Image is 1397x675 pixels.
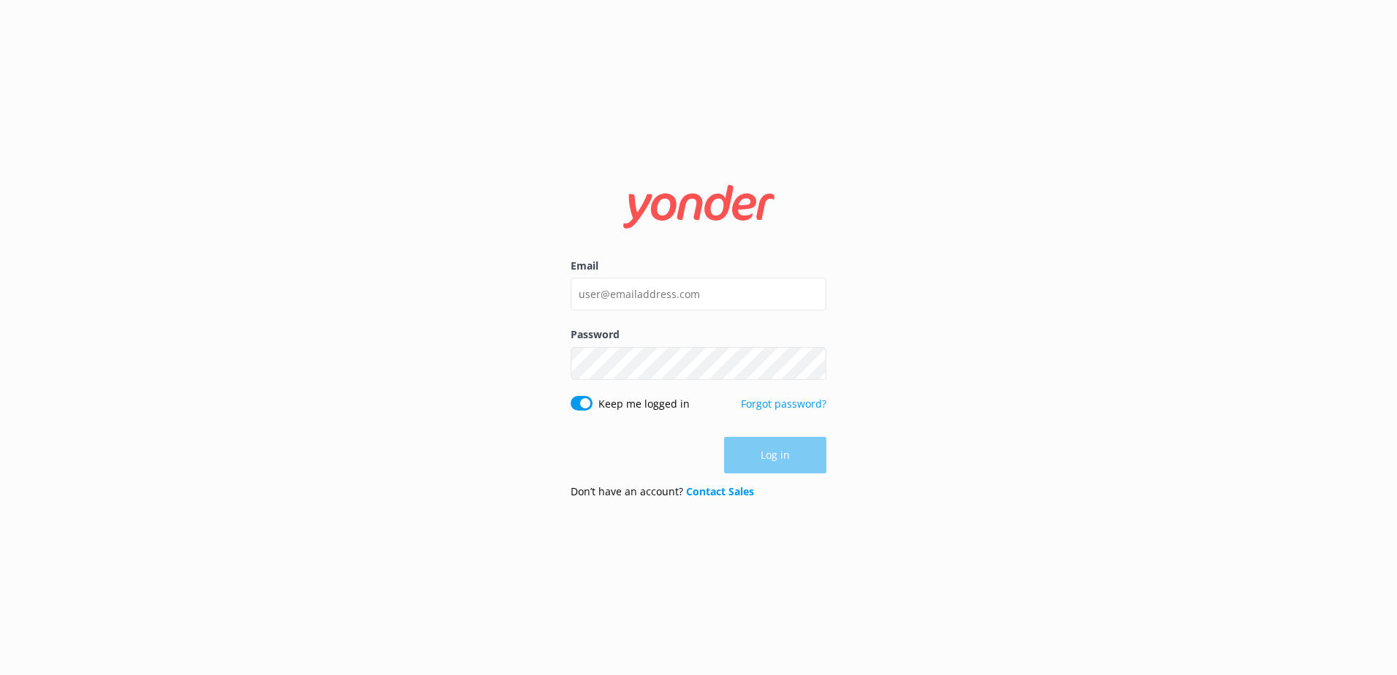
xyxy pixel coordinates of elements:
p: Don’t have an account? [571,484,754,500]
label: Email [571,258,826,274]
label: Password [571,327,826,343]
a: Contact Sales [686,484,754,498]
a: Forgot password? [741,397,826,411]
button: Show password [797,348,826,378]
label: Keep me logged in [598,396,690,412]
input: user@emailaddress.com [571,278,826,310]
